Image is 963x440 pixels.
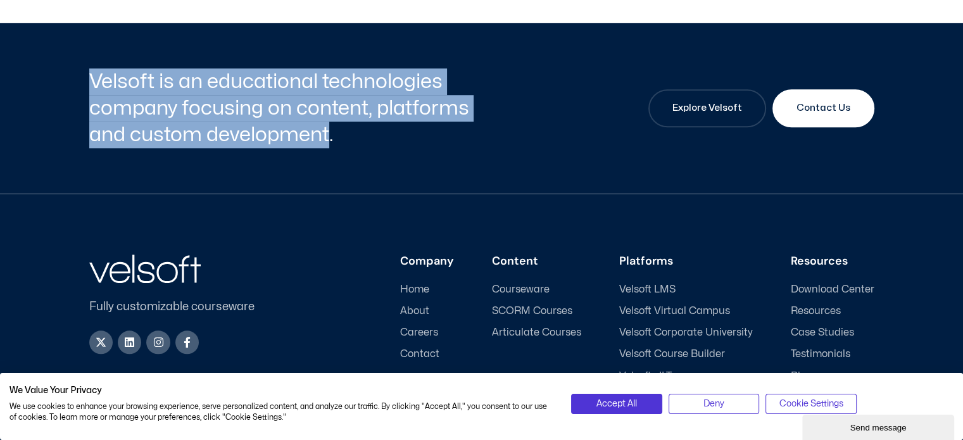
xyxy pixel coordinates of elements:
[619,305,730,317] span: Velsoft Virtual Campus
[619,284,676,296] span: Velsoft LMS
[669,394,759,414] button: Deny all cookies
[400,255,454,268] h3: Company
[648,89,766,127] a: Explore Velsoft
[791,348,874,360] a: Testimonials
[791,327,874,339] a: Case Studies
[400,348,439,360] span: Contact
[619,255,753,268] h3: Platforms
[89,298,275,315] p: Fully customizable courseware
[492,284,581,296] a: Courseware
[400,305,454,317] a: About
[791,284,874,296] a: Download Center
[9,401,552,423] p: We use cookies to enhance your browsing experience, serve personalized content, and analyze our t...
[89,68,479,148] h2: Velsoft is an educational technologies company focusing on content, platforms and custom developm...
[400,284,429,296] span: Home
[779,397,843,411] span: Cookie Settings
[492,284,550,296] span: Courseware
[791,255,874,268] h3: Resources
[619,284,753,296] a: Velsoft LMS
[772,89,874,127] a: Contact Us
[791,305,841,317] span: Resources
[492,255,581,268] h3: Content
[400,284,454,296] a: Home
[571,394,662,414] button: Accept all cookies
[492,327,581,339] a: Articulate Courses
[492,305,581,317] a: SCORM Courses
[619,348,753,360] a: Velsoft Course Builder
[796,101,850,116] span: Contact Us
[791,305,874,317] a: Resources
[791,327,854,339] span: Case Studies
[400,348,454,360] a: Contact
[400,305,429,317] span: About
[802,412,957,440] iframe: chat widget
[619,305,753,317] a: Velsoft Virtual Campus
[765,394,856,414] button: Adjust cookie preferences
[9,385,552,396] h2: We Value Your Privacy
[672,101,742,116] span: Explore Velsoft
[400,327,454,339] a: Careers
[619,348,725,360] span: Velsoft Course Builder
[400,327,438,339] span: Careers
[492,305,572,317] span: SCORM Courses
[791,348,850,360] span: Testimonials
[703,397,724,411] span: Deny
[619,327,753,339] a: Velsoft Corporate University
[596,397,637,411] span: Accept All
